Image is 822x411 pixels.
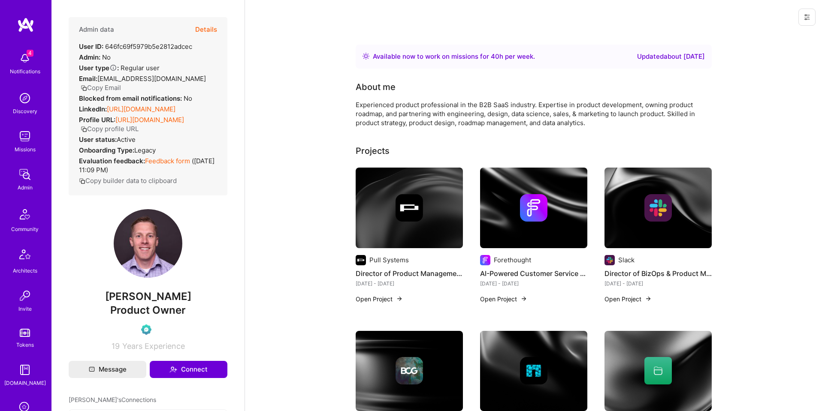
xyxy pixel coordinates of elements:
div: Notifications [10,67,40,76]
button: Copy Email [81,83,121,92]
strong: User ID: [79,42,103,51]
i: Help [109,64,117,72]
div: Discovery [13,107,37,116]
img: Architects [15,246,35,266]
div: Pull Systems [369,255,409,264]
div: [DOMAIN_NAME] [4,378,46,387]
img: Company logo [644,194,672,222]
strong: Profile URL: [79,116,115,124]
div: [DATE] - [DATE] [356,279,463,288]
a: Feedback form [145,157,190,165]
img: Availability [363,53,369,60]
strong: Admin: [79,53,100,61]
button: Details [195,17,217,42]
div: No [79,94,192,103]
strong: Blocked from email notifications: [79,94,184,102]
span: [PERSON_NAME] [69,290,227,303]
div: Experienced product professional in the B2B SaaS industry. Expertise in product development, owni... [356,100,699,127]
div: Invite [18,304,32,313]
button: Copy profile URL [81,124,139,133]
img: bell [16,50,33,67]
div: About me [356,81,396,93]
button: Message [69,361,146,378]
strong: Email: [79,75,97,83]
div: [DATE] - [DATE] [604,279,712,288]
img: Company logo [520,194,547,222]
span: 4 [27,50,33,57]
i: icon Copy [79,178,85,184]
span: [PERSON_NAME]'s Connections [69,395,156,404]
strong: User type : [79,64,119,72]
img: cover [356,168,463,248]
strong: User status: [79,135,117,144]
img: Evaluation Call Pending [141,324,151,335]
img: arrow-right [520,295,527,302]
img: User Avatar [114,209,182,278]
div: 646fc69f5979b5e2812adcec [79,42,192,51]
img: Company logo [604,255,615,265]
div: Missions [15,145,36,154]
div: Tokens [16,340,34,349]
img: Community [15,204,35,225]
div: ( [DATE] 11:09 PM ) [79,156,217,174]
span: [EMAIL_ADDRESS][DOMAIN_NAME] [97,75,206,83]
div: Projects [356,144,390,157]
a: [URL][DOMAIN_NAME] [107,105,175,113]
div: Admin [18,183,33,192]
a: [URL][DOMAIN_NAME] [115,116,184,124]
h4: AI-Powered Customer Service Solutions [480,268,587,279]
i: icon Mail [89,366,95,372]
button: Open Project [480,294,527,303]
span: Active [117,135,136,144]
img: logo [17,17,34,33]
span: 19 [112,342,120,351]
span: Product Owner [110,304,186,316]
h4: Director of Product Management [356,268,463,279]
img: cover [480,168,587,248]
div: Community [11,225,39,234]
div: Regular user [79,63,160,72]
img: Company logo [356,255,366,265]
div: Forethought [494,255,531,264]
strong: Onboarding Type: [79,146,134,154]
span: 40 [491,52,499,60]
img: admin teamwork [16,166,33,183]
span: Years Experience [122,342,185,351]
div: Updated about [DATE] [637,51,705,62]
img: teamwork [16,128,33,145]
img: Company logo [520,357,547,384]
button: Open Project [604,294,652,303]
div: [DATE] - [DATE] [480,279,587,288]
span: legacy [134,146,156,154]
i: icon Copy [81,126,87,132]
div: Architects [13,266,37,275]
h4: Director of BizOps & Product Management [604,268,712,279]
button: Open Project [356,294,403,303]
img: arrow-right [396,295,403,302]
i: icon Connect [169,366,177,373]
img: tokens [20,329,30,337]
img: arrow-right [645,295,652,302]
img: Company logo [480,255,490,265]
h4: Admin data [79,26,114,33]
i: icon Copy [81,85,87,91]
button: Connect [150,361,227,378]
button: Copy builder data to clipboard [79,176,177,185]
img: discovery [16,90,33,107]
img: cover [604,168,712,248]
img: Company logo [396,357,423,384]
strong: LinkedIn: [79,105,107,113]
strong: Evaluation feedback: [79,157,145,165]
img: Invite [16,287,33,304]
div: Slack [618,255,635,264]
img: Company logo [396,194,423,222]
div: No [79,53,111,62]
div: Available now to work on missions for h per week . [373,51,535,62]
img: guide book [16,361,33,378]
